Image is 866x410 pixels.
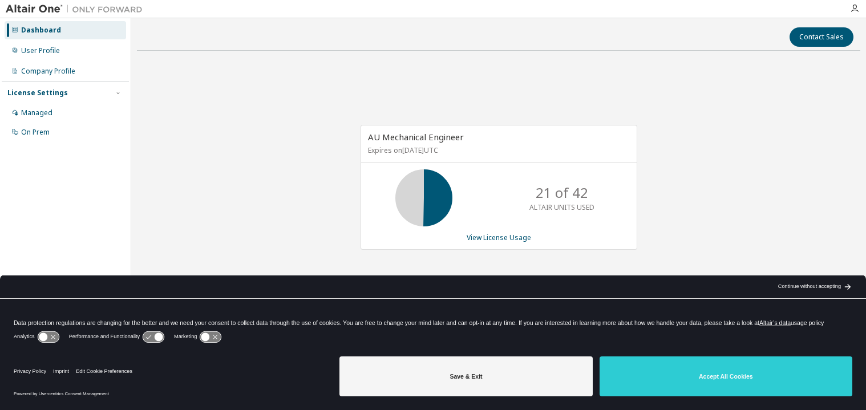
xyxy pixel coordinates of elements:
div: Dashboard [21,26,61,35]
p: ALTAIR UNITS USED [529,202,594,212]
div: On Prem [21,128,50,137]
button: Contact Sales [790,27,853,47]
a: View License Usage [467,233,531,242]
div: License Settings [7,88,68,98]
span: AU Mechanical Engineer [368,131,464,143]
div: Managed [21,108,52,117]
img: Altair One [6,3,148,15]
p: 21 of 42 [536,183,588,202]
div: Company Profile [21,67,75,76]
p: Expires on [DATE] UTC [368,145,627,155]
div: User Profile [21,46,60,55]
